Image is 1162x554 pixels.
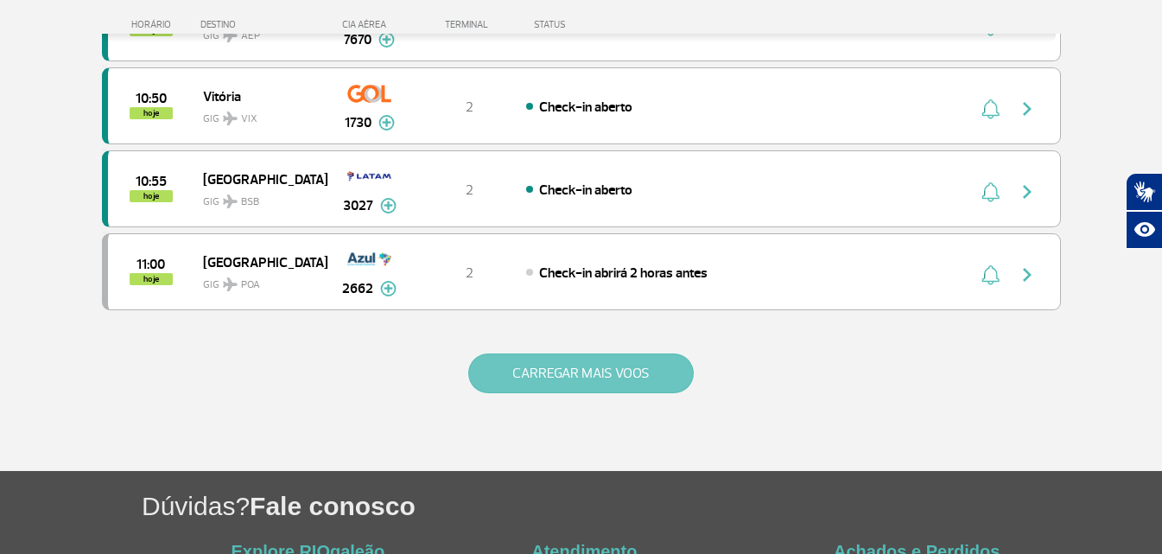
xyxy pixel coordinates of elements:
div: TERMINAL [413,19,525,30]
span: POA [241,277,260,293]
img: sino-painel-voo.svg [981,264,1000,285]
img: destiny_airplane.svg [223,277,238,291]
img: sino-painel-voo.svg [981,99,1000,119]
button: CARREGAR MAIS VOOS [468,353,694,393]
img: sino-painel-voo.svg [981,181,1000,202]
span: [GEOGRAPHIC_DATA] [203,168,314,190]
span: hoje [130,273,173,285]
div: CIA AÉREA [327,19,413,30]
button: Abrir recursos assistivos. [1126,211,1162,249]
button: Abrir tradutor de língua de sinais. [1126,173,1162,211]
span: GIG [203,268,314,293]
span: 2025-10-01 11:00:00 [137,258,165,271]
h1: Dúvidas? [142,488,1162,524]
span: GIG [203,102,314,127]
span: GIG [203,185,314,210]
span: 2 [466,181,473,199]
img: destiny_airplane.svg [223,111,238,125]
span: BSB [241,194,259,210]
img: seta-direita-painel-voo.svg [1017,264,1038,285]
span: hoje [130,190,173,202]
img: destiny_airplane.svg [223,194,238,208]
div: DESTINO [200,19,327,30]
div: Plugin de acessibilidade da Hand Talk. [1126,173,1162,249]
span: 2025-10-01 10:55:00 [136,175,167,188]
span: 1730 [345,112,371,133]
span: 2025-10-01 10:50:00 [136,92,167,105]
span: Check-in aberto [539,99,632,116]
div: HORÁRIO [107,19,201,30]
span: [GEOGRAPHIC_DATA] [203,251,314,273]
span: Check-in aberto [539,181,632,199]
img: mais-info-painel-voo.svg [380,281,397,296]
img: mais-info-painel-voo.svg [378,115,395,131]
span: VIX [241,111,257,127]
span: 3027 [343,195,373,216]
img: mais-info-painel-voo.svg [380,198,397,213]
div: STATUS [525,19,666,30]
img: seta-direita-painel-voo.svg [1017,181,1038,202]
span: 2 [466,99,473,116]
span: Vitória [203,85,314,107]
span: 2662 [342,278,373,299]
span: Check-in abrirá 2 horas antes [539,264,708,282]
span: hoje [130,107,173,119]
span: 2 [466,264,473,282]
span: Fale conosco [250,492,416,520]
img: seta-direita-painel-voo.svg [1017,99,1038,119]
